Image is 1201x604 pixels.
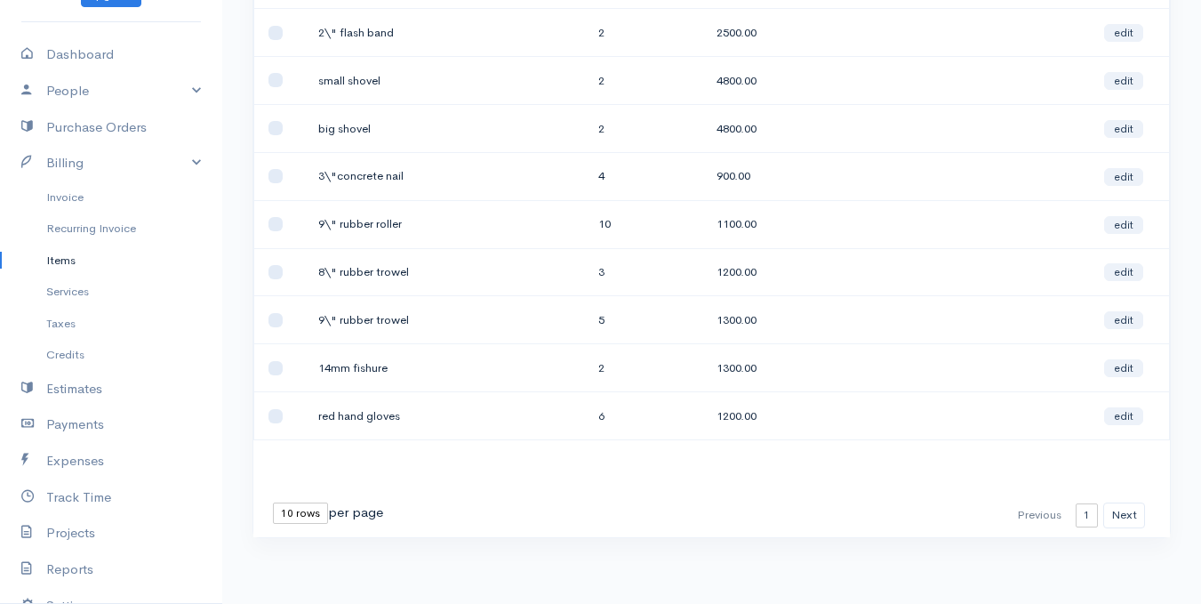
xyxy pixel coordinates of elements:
td: 1300.00 [702,296,847,344]
td: 4 [584,152,702,200]
a: edit [1104,359,1143,377]
a: edit [1104,120,1143,138]
td: 2 [584,104,702,152]
td: 2 [584,9,702,57]
td: 6 [584,392,702,440]
a: edit [1104,407,1143,425]
td: 9\" rubber trowel [304,296,444,344]
td: big shovel [304,104,444,152]
td: 4800.00 [702,57,847,105]
button: Next [1103,503,1145,528]
td: 3 [584,248,702,296]
a: edit [1104,311,1143,329]
td: 9\" rubber roller [304,200,444,248]
a: edit [1104,24,1143,42]
a: edit [1104,72,1143,90]
td: red hand gloves [304,392,444,440]
td: 2\" flash band [304,9,444,57]
td: 900.00 [702,152,847,200]
td: 3\"concrete nail [304,152,444,200]
td: 2500.00 [702,9,847,57]
td: 2 [584,57,702,105]
td: 8\" rubber trowel [304,248,444,296]
td: 1100.00 [702,200,847,248]
td: 10 [584,200,702,248]
td: 5 [584,296,702,344]
td: 4800.00 [702,104,847,152]
td: small shovel [304,57,444,105]
div: per page [273,503,383,524]
a: edit [1104,263,1143,281]
a: edit [1104,168,1143,186]
td: 2 [584,344,702,392]
a: edit [1104,216,1143,234]
td: 1300.00 [702,344,847,392]
td: 1200.00 [702,392,847,440]
td: 1200.00 [702,248,847,296]
td: 14mm fishure [304,344,444,392]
